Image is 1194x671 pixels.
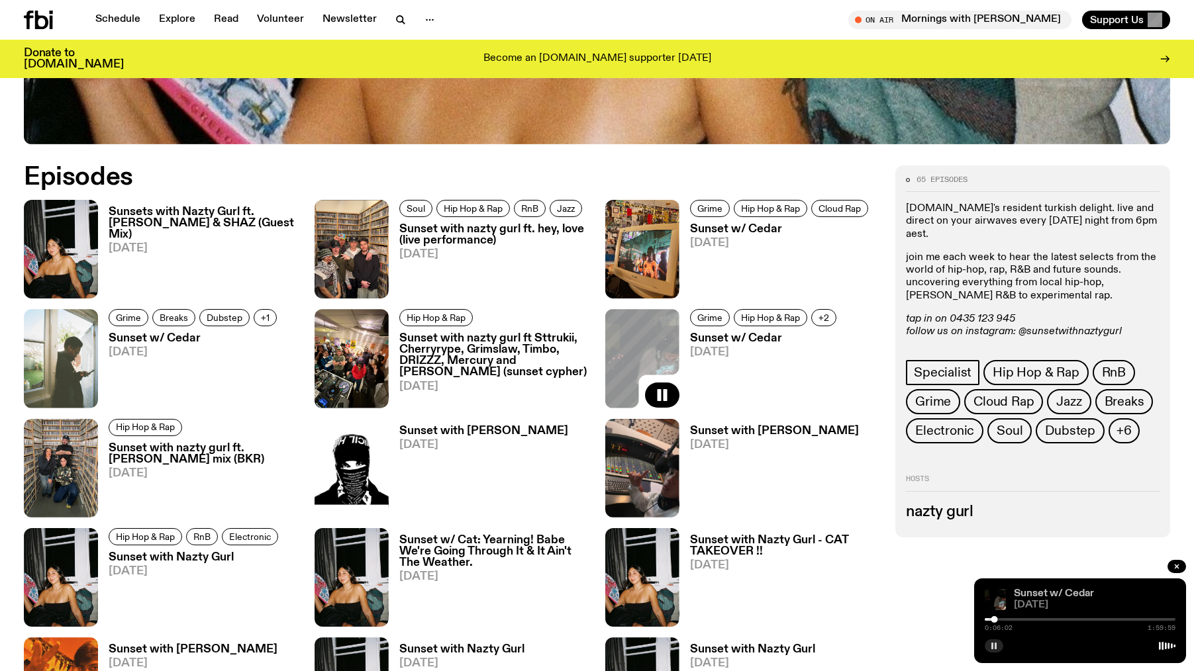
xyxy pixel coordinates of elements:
span: Hip Hop & Rap [407,313,466,323]
span: Grime [116,313,141,323]
span: Hip Hop & Rap [444,203,503,213]
span: Specialist [914,365,971,380]
a: Grime [906,389,960,414]
a: Soul [987,418,1032,443]
h3: Sunset with Nazty Gurl - CAT TAKEOVER !! [690,535,880,557]
p: Become an [DOMAIN_NAME] supporter [DATE] [483,53,711,65]
span: Cloud Rap [973,394,1034,409]
span: Grime [697,203,722,213]
span: Jazz [1056,394,1081,409]
a: [EMAIL_ADDRESS][DOMAIN_NAME] [906,339,1085,362]
span: Dubstep [1045,424,1095,438]
button: Support Us [1082,11,1170,29]
a: Cloud Rap [811,200,868,217]
a: Breaks [152,309,195,326]
span: Cloud Rap [819,203,861,213]
span: Jazz [557,203,575,213]
a: Hip Hop & Rap [983,360,1088,385]
span: 65 episodes [917,176,968,183]
span: [DATE] [109,243,299,254]
span: [DATE] [399,381,589,392]
h3: Sunset w/ Cat: Yearning! Babe We're Going Through It & It Ain't The Weather. [399,535,589,568]
span: [DATE] [399,658,524,669]
a: Jazz [1047,389,1091,414]
span: +6 [1117,424,1132,438]
a: Sunset with Nazty Gurl[DATE] [98,552,282,627]
a: Hip Hop & Rap [734,309,807,326]
h3: Sunset with Nazty Gurl [109,552,282,563]
span: [DATE] [109,566,282,577]
a: Grime [690,200,730,217]
h3: Sunset with nazty gurl ft. [PERSON_NAME] mix (BKR) [109,443,299,465]
h3: Sunset with [PERSON_NAME] [690,425,859,437]
p: [DOMAIN_NAME]'s resident turkish delight. live and direct on your airwaves every [DATE] night fro... [906,202,1160,241]
span: Hip Hop & Rap [116,422,175,432]
a: Sunset with Nazty Gurl - CAT TAKEOVER !![DATE] [679,535,880,627]
a: Sunset with [PERSON_NAME][DATE] [389,425,568,517]
a: Newsletter [315,11,385,29]
a: Sunset with nazty gurl ft Sttrukii, Cherryrype, Grimslaw, Timbo, DRIZZZ, Mercury and [PERSON_NAME... [389,333,589,408]
a: Hip Hop & Rap [109,528,182,545]
span: [DATE] [690,439,859,451]
a: Read [206,11,246,29]
button: +6 [1109,418,1140,443]
h3: Sunset with Nazty Gurl [690,644,815,655]
span: RnB [521,203,538,213]
a: Soul [399,200,432,217]
a: Sunsets with Nazty Gurl ft. [PERSON_NAME] & SHAZ (Guest Mix)[DATE] [98,206,299,298]
span: Hip Hop & Rap [741,313,800,323]
a: RnB [514,200,546,217]
span: 0:06:02 [985,625,1013,631]
span: [DATE] [690,347,840,358]
a: Electronic [222,528,278,545]
h3: Donate to [DOMAIN_NAME] [24,48,124,70]
span: RnB [193,531,211,541]
em: submissions here: [906,339,992,349]
a: Explore [151,11,203,29]
span: [DATE] [690,560,880,571]
a: Jazz [550,200,582,217]
span: [DATE] [399,249,589,260]
a: Sunset w/ Cedar [1014,588,1094,599]
span: Soul [407,203,425,213]
a: Hip Hop & Rap [436,200,510,217]
a: Dubstep [1036,418,1105,443]
h3: nazty gurl [906,505,1160,519]
span: Breaks [160,313,188,323]
span: [DATE] [399,571,589,582]
h3: Sunsets with Nazty Gurl ft. [PERSON_NAME] & SHAZ (Guest Mix) [109,206,299,240]
span: Support Us [1090,14,1144,26]
span: Soul [997,424,1022,438]
a: Sunset w/ Cedar[DATE] [679,224,872,298]
h3: Sunset w/ Cedar [690,224,872,235]
a: Sunset w/ Cedar[DATE] [679,333,840,408]
a: Hip Hop & Rap [109,419,182,436]
em: follow us on instagram: @sunsetwithnaztygurl [906,326,1122,337]
span: Hip Hop & Rap [993,365,1079,380]
p: join me each week to hear the latest selects from the world of hip-hop, rap, R&B and future sound... [906,251,1160,302]
span: Grime [697,313,722,323]
a: Dubstep [199,309,250,326]
h3: Sunset w/ Cedar [690,333,840,344]
button: +2 [811,309,836,326]
span: RnB [1102,365,1126,380]
h3: Sunset with nazty gurl ft. hey, love (live performance) [399,224,589,246]
span: [DATE] [690,658,815,669]
span: Grime [915,394,951,409]
h2: Episodes [24,165,783,189]
h3: Sunset with Nazty Gurl [399,644,524,655]
a: Cloud Rap [964,389,1043,414]
a: Sunset with [PERSON_NAME][DATE] [679,425,859,517]
a: Hip Hop & Rap [399,309,473,326]
h3: Sunset with [PERSON_NAME] [399,425,568,437]
button: +1 [254,309,277,326]
a: Specialist [906,360,979,385]
span: +1 [261,313,270,323]
span: [DATE] [690,238,872,249]
span: [DATE] [109,658,277,669]
h3: Sunset w/ Cedar [109,333,281,344]
a: Grime [109,309,148,326]
h2: Hosts [906,475,1160,491]
a: RnB [186,528,218,545]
